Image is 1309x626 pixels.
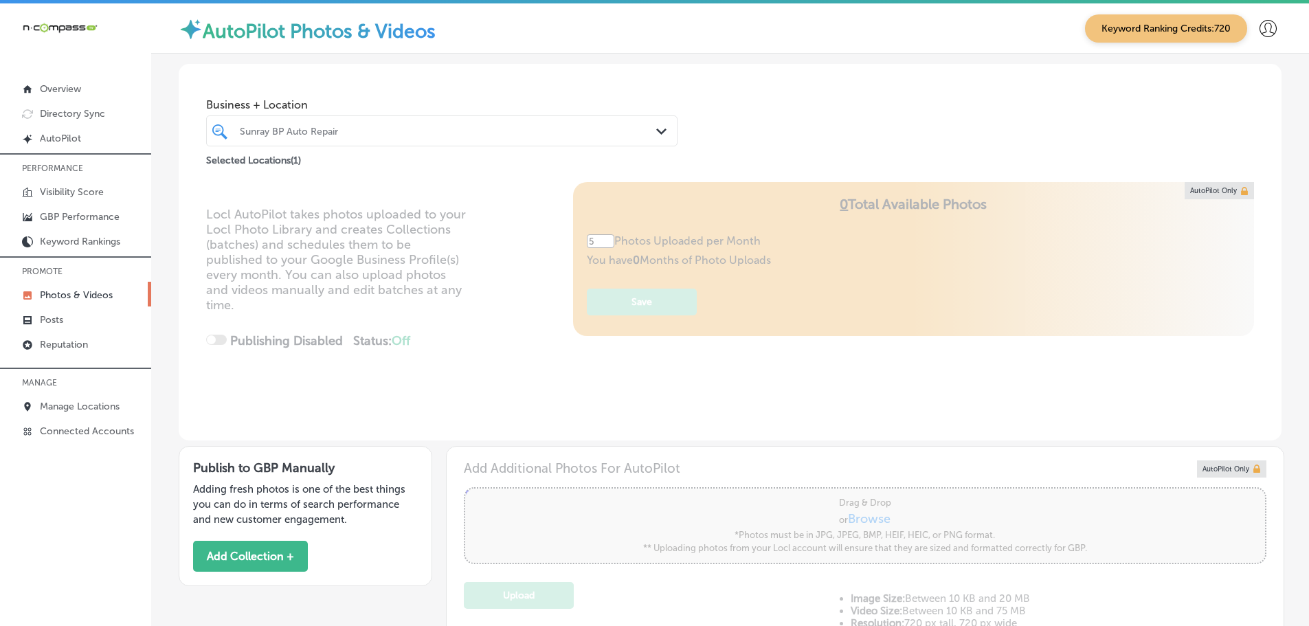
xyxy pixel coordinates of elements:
[40,83,81,95] p: Overview
[206,149,301,166] p: Selected Locations ( 1 )
[40,401,120,412] p: Manage Locations
[22,21,98,34] img: 660ab0bf-5cc7-4cb8-ba1c-48b5ae0f18e60NCTV_CLogo_TV_Black_-500x88.png
[40,211,120,223] p: GBP Performance
[40,289,113,301] p: Photos & Videos
[40,425,134,437] p: Connected Accounts
[40,108,105,120] p: Directory Sync
[40,186,104,198] p: Visibility Score
[193,460,418,476] h3: Publish to GBP Manually
[179,17,203,41] img: autopilot-icon
[40,314,63,326] p: Posts
[40,236,120,247] p: Keyword Rankings
[193,482,418,527] p: Adding fresh photos is one of the best things you can do in terms of search performance and new c...
[206,98,678,111] span: Business + Location
[193,541,308,572] button: Add Collection +
[240,125,658,137] div: Sunray BP Auto Repair
[40,339,88,350] p: Reputation
[40,133,81,144] p: AutoPilot
[203,20,436,43] label: AutoPilot Photos & Videos
[1085,14,1247,43] span: Keyword Ranking Credits: 720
